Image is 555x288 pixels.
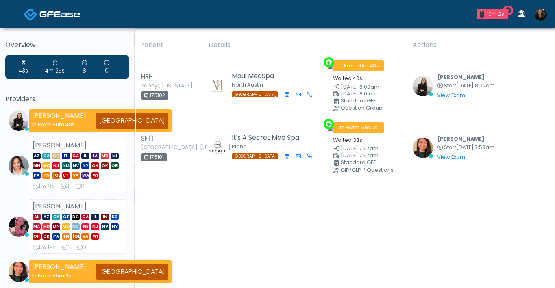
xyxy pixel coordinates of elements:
div: 0 [76,183,85,191]
span: [GEOGRAPHIC_DATA] [232,153,278,159]
span: NM [62,162,70,169]
span: IL [81,153,89,159]
span: [DATE] 8:00am [341,83,379,90]
span: CA [42,153,50,159]
span: CT [62,214,70,220]
span: WI [91,172,99,179]
small: Date Created [333,84,403,90]
span: MO [62,223,70,230]
small: Started at [437,145,494,150]
img: Amanda Creel [207,137,228,157]
img: Sydney Lundberg [413,76,433,96]
span: NE [81,223,89,230]
span: NV [101,223,109,230]
div: In Exam - [32,272,86,279]
span: [DATE] 7:58am [456,144,494,151]
span: LA [91,153,99,159]
span: OR [111,162,119,169]
span: MI [111,153,119,159]
a: 1 0m 2s [472,6,513,23]
div: 1 [480,11,484,18]
div: 4m 19s [33,244,56,252]
span: CA [52,214,60,220]
span: MN [52,223,60,230]
a: Docovia [24,1,80,27]
span: KS [111,214,119,220]
img: Jennifer Ekeh [9,156,29,176]
span: 0m 48s [360,62,379,69]
div: 3 [61,183,69,191]
span: TN [42,172,50,179]
img: Sydney Lundberg [9,110,29,131]
span: CO [52,153,60,159]
span: FL [62,153,70,159]
div: [GEOGRAPHIC_DATA] [96,113,168,129]
div: Standard GFE [341,98,411,103]
span: WA [81,172,89,179]
span: NY [81,162,89,169]
h5: Maui MedSpa [232,72,303,80]
h5: Overview [5,41,129,49]
div: 175101 [141,153,167,161]
span: GA [81,214,89,220]
div: 2 [62,244,71,252]
span: HRH [141,72,153,82]
small: North Austin [232,81,263,88]
img: Docovia [24,8,37,21]
span: NJ [52,162,60,169]
div: 175102 [141,91,168,100]
small: Plano [232,143,247,150]
div: [GEOGRAPHIC_DATA] [96,264,168,280]
th: Patient [135,35,204,55]
span: NV [72,162,80,169]
span: In Exam · [333,60,384,71]
span: MD [42,223,50,230]
b: [PERSON_NAME] [437,74,485,80]
span: VA [72,172,80,179]
span: [DATE] 7:57am [341,145,379,152]
span: [DATE] 8:01am [341,90,378,97]
div: 4m 8s [33,183,54,191]
span: VA [81,233,89,240]
span: IL [91,214,99,220]
span: [GEOGRAPHIC_DATA] [72,233,80,240]
span: AZ [33,153,41,159]
span: DC [72,214,80,220]
strong: [PERSON_NAME] [33,141,87,150]
img: Michelle Picione [535,9,547,21]
span: 5m 9s [361,124,377,131]
span: OK [42,233,50,240]
small: Date Created [333,146,403,152]
span: [DATE] 7:57am [341,152,379,159]
span: OK [101,162,109,169]
span: Start [444,144,456,151]
div: 43s [19,59,28,75]
small: Scheduled Time [333,153,403,158]
span: PA [52,233,60,240]
span: MD [101,153,109,159]
span: MA [33,223,41,230]
span: 5m 9s [56,272,72,279]
div: Question Group [341,106,411,110]
div: 0m 2s [487,11,505,18]
span: [GEOGRAPHIC_DATA] [52,172,60,179]
span: MO [42,162,50,169]
span: NJ [91,223,99,230]
div: 4m 25s [45,59,65,75]
strong: [PERSON_NAME] [32,262,86,271]
div: Standard GFE [341,160,411,165]
a: View Exam [437,154,465,160]
img: Aila Paredes [9,262,29,282]
span: 0m 48s [56,121,75,128]
small: Started at [437,83,495,89]
strong: [PERSON_NAME] [32,111,86,120]
span: NC [72,223,80,230]
span: NY [111,223,119,230]
span: SF [141,134,148,143]
div: 0 [77,244,86,252]
span: [GEOGRAPHIC_DATA] [232,91,278,97]
a: View Exam [437,92,465,99]
img: Winston Turnage [207,75,228,95]
img: Aila Paredes [413,138,433,158]
div: In Exam - [32,121,86,128]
